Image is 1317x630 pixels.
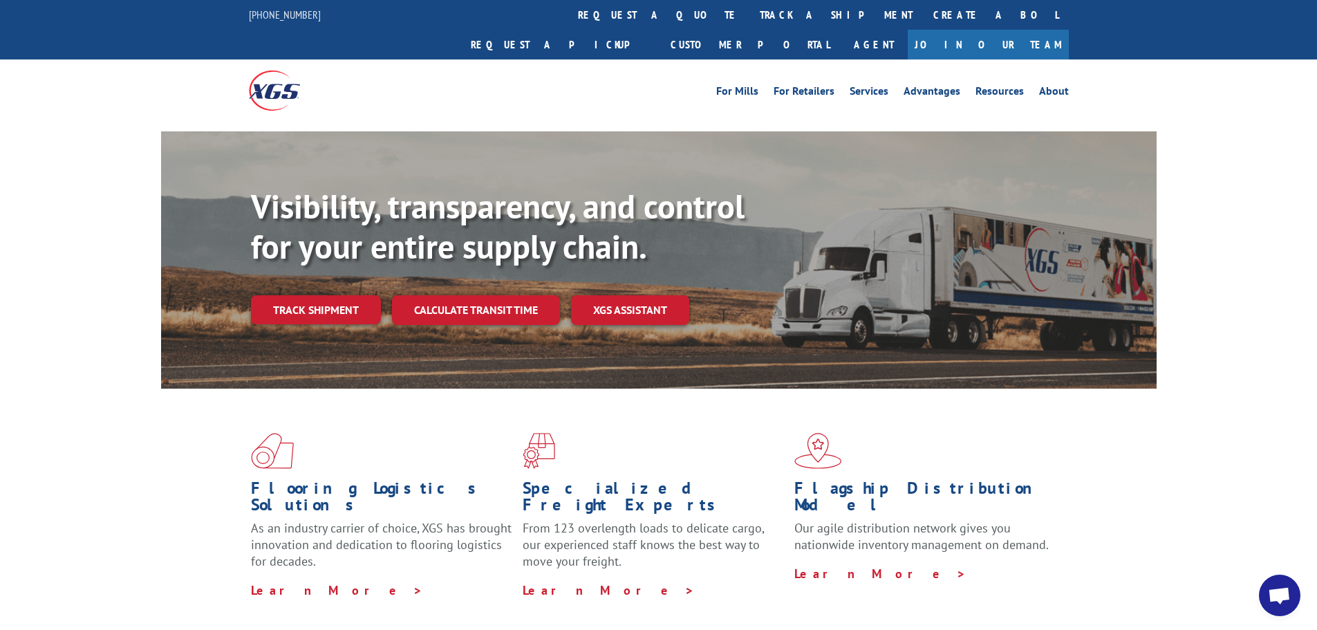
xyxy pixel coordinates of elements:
a: For Mills [716,86,758,101]
a: Track shipment [251,295,381,324]
a: [PHONE_NUMBER] [249,8,321,21]
a: About [1039,86,1069,101]
a: Join Our Team [908,30,1069,59]
span: As an industry carrier of choice, XGS has brought innovation and dedication to flooring logistics... [251,520,512,569]
a: Customer Portal [660,30,840,59]
h1: Flooring Logistics Solutions [251,480,512,520]
b: Visibility, transparency, and control for your entire supply chain. [251,185,745,268]
a: Resources [975,86,1024,101]
a: Learn More > [251,582,423,598]
a: Request a pickup [460,30,660,59]
a: Learn More > [794,566,966,582]
a: Calculate transit time [392,295,560,325]
a: For Retailers [774,86,834,101]
a: Services [850,86,888,101]
a: XGS ASSISTANT [571,295,689,325]
p: From 123 overlength loads to delicate cargo, our experienced staff knows the best way to move you... [523,520,784,582]
img: xgs-icon-focused-on-flooring-red [523,433,555,469]
a: Open chat [1259,575,1300,616]
h1: Flagship Distribution Model [794,480,1056,520]
span: Our agile distribution network gives you nationwide inventory management on demand. [794,520,1049,553]
img: xgs-icon-total-supply-chain-intelligence-red [251,433,294,469]
a: Advantages [904,86,960,101]
h1: Specialized Freight Experts [523,480,784,520]
a: Agent [840,30,908,59]
a: Learn More > [523,582,695,598]
img: xgs-icon-flagship-distribution-model-red [794,433,842,469]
